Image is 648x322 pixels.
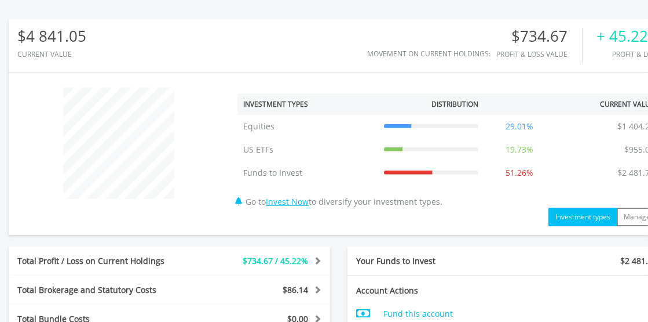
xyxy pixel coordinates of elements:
button: Investment types [548,208,617,226]
span: $86.14 [283,284,308,295]
span: $734.67 / 45.22% [243,255,308,266]
div: Total Profit / Loss on Current Holdings [9,255,196,267]
div: $4 841.05 [17,28,86,45]
td: Equities [237,115,378,138]
th: Investment Types [237,93,378,115]
div: Profit & Loss Value [496,50,582,58]
td: 29.01% [484,115,555,138]
div: CURRENT VALUE [17,50,86,58]
td: 19.73% [484,138,555,161]
td: Funds to Invest [237,161,378,184]
div: Your Funds to Invest [347,255,508,267]
td: US ETFs [237,138,378,161]
div: Distribution [431,99,478,109]
div: Total Brokerage and Statutory Costs [9,284,196,296]
td: 51.26% [484,161,555,184]
div: Account Actions [347,285,508,296]
a: Invest Now [266,196,309,207]
div: $734.67 [496,28,582,45]
div: Movement on Current Holdings: [367,50,490,57]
